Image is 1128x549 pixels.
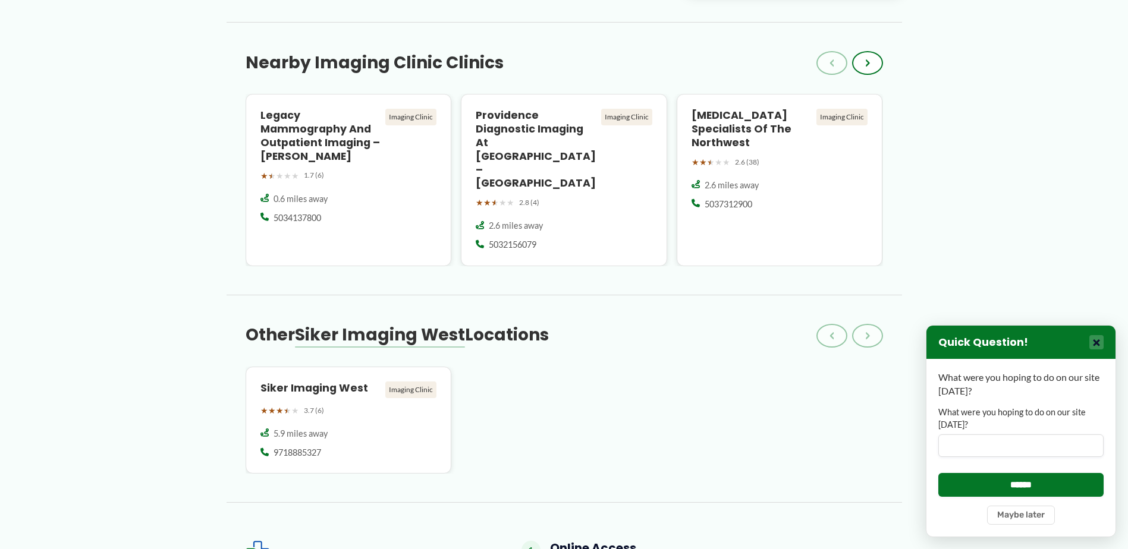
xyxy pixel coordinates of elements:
span: 5.9 miles away [274,428,328,440]
span: Siker Imaging West [295,323,465,346]
span: ★ [722,154,730,170]
span: ★ [260,168,268,184]
a: Legacy Mammography and Outpatient Imaging – [PERSON_NAME] Imaging Clinic ★★★★★ 1.7 (6) 0.6 miles ... [246,94,452,266]
h4: Legacy Mammography and Outpatient Imaging – [PERSON_NAME] [260,109,381,163]
h4: Providence Diagnostic Imaging at [GEOGRAPHIC_DATA] – [GEOGRAPHIC_DATA] [476,109,596,190]
p: What were you hoping to do on our site [DATE]? [938,371,1104,397]
a: [MEDICAL_DATA] Specialists of the Northwest Imaging Clinic ★★★★★ 2.6 (38) 2.6 miles away 5037312900 [677,94,883,266]
span: 2.6 (38) [735,156,759,169]
button: ‹ [816,324,847,348]
span: ★ [276,168,284,184]
span: ★ [699,154,707,170]
span: ★ [276,403,284,418]
div: Imaging Clinic [385,381,436,398]
span: ★ [268,168,276,184]
span: ★ [476,195,483,210]
span: ★ [260,403,268,418]
span: 5032156079 [489,239,536,251]
span: ★ [499,195,507,210]
span: 1.7 (6) [304,169,324,182]
button: › [852,51,883,75]
div: Imaging Clinic [816,109,868,125]
span: 3.7 (6) [304,404,324,417]
span: ★ [483,195,491,210]
span: ★ [284,168,291,184]
span: 5034137800 [274,212,321,224]
span: ★ [291,403,299,418]
span: › [865,56,870,70]
h3: Nearby Imaging Clinic Clinics [246,52,504,74]
span: 9718885327 [274,447,321,459]
div: Imaging Clinic [385,109,436,125]
span: 0.6 miles away [274,193,328,205]
span: ★ [692,154,699,170]
span: ★ [291,168,299,184]
div: Imaging Clinic [601,109,652,125]
span: ★ [507,195,514,210]
h3: Quick Question! [938,336,1028,349]
span: 2.6 miles away [705,179,759,191]
a: Siker Imaging West Imaging Clinic ★★★★★ 3.7 (6) 5.9 miles away 9718885327 [246,367,452,474]
button: Close [1089,335,1104,349]
label: What were you hoping to do on our site [DATE]? [938,406,1104,431]
button: › [852,324,883,348]
h3: Other Locations [246,324,549,346]
a: Providence Diagnostic Imaging at [GEOGRAPHIC_DATA] – [GEOGRAPHIC_DATA] Imaging Clinic ★★★★★ 2.8 (... [461,94,667,266]
button: ‹ [816,51,847,75]
button: Maybe later [987,506,1055,525]
span: ‹ [829,56,834,70]
span: ‹ [829,329,834,343]
span: › [865,329,870,343]
span: 5037312900 [705,198,752,210]
span: 2.6 miles away [489,220,543,232]
span: ★ [491,195,499,210]
h4: Siker Imaging West [260,381,381,395]
span: ★ [284,403,291,418]
span: ★ [715,154,722,170]
span: ★ [707,154,715,170]
h4: [MEDICAL_DATA] Specialists of the Northwest [692,109,812,150]
span: ★ [268,403,276,418]
span: 2.8 (4) [519,196,539,209]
